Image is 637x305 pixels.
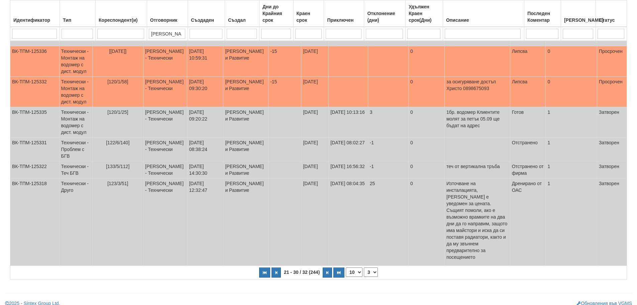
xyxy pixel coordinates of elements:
div: Удължен Краен срок(Дни) [407,2,441,25]
span: Отстранено [512,140,538,145]
td: [PERSON_NAME] и Развитие [223,138,269,161]
select: Брой редове на страница [346,268,362,277]
td: Технически - Монтаж на водомер с дист. модул [59,107,92,138]
td: Просрочен [597,46,627,77]
td: 0 [546,77,597,107]
td: ВК-ТПМ-125336 [10,46,60,77]
td: [PERSON_NAME] и Развитие [223,178,269,266]
td: [DATE] [301,161,329,178]
span: Отстранено от фирма [512,164,544,176]
td: [DATE] 08:04:35 [329,178,368,266]
th: Тип: No sort applied, activate to apply an ascending sort [60,0,96,27]
td: [PERSON_NAME] и Развитие [223,161,269,178]
td: [DATE] [301,138,329,161]
td: [DATE] 09:20:22 [187,107,223,138]
td: Просрочен [597,77,627,107]
th: Отговорник: No sort applied, activate to apply an ascending sort [147,0,188,27]
div: Отклонение (дни) [366,9,404,25]
td: [PERSON_NAME] - Технически [143,138,187,161]
td: 0 [409,178,445,266]
td: Технически - Теч БГВ [59,161,92,178]
td: 1 [546,138,597,161]
p: 1бр. водомер Клиентите молят за петък 05.09 ще бъдат на адрес [446,109,508,129]
th: Създаден: No sort applied, activate to apply an ascending sort [188,0,225,27]
div: Последен Коментар [526,9,559,25]
span: -15 [270,49,277,54]
td: 25 [368,178,408,266]
td: [DATE] 08:38:24 [187,138,223,161]
span: [120/1/58] [107,79,128,84]
div: Създаден [190,15,223,25]
td: [PERSON_NAME] и Развитие [223,46,269,77]
div: Кореспондент(и) [97,15,145,25]
select: Страница номер [364,268,378,277]
td: 1 [546,161,597,178]
div: [PERSON_NAME] [563,15,594,25]
td: Затворен [597,138,627,161]
p: теч от вертикална тръба [446,163,508,170]
span: Дренирано от ОАС [512,181,542,193]
span: [122/6/140] [106,140,129,145]
td: ВК-ТПМ-125318 [10,178,60,266]
div: Създал [227,15,257,25]
div: Дни до Крайния срок [261,2,292,25]
td: 1 [546,178,597,266]
td: [PERSON_NAME] - Технически [143,77,187,107]
td: [DATE] [301,46,329,77]
td: 0 [409,77,445,107]
td: Технически - Проблем с БГВ [59,138,92,161]
td: -1 [368,161,408,178]
td: 0 [409,107,445,138]
button: Последна страница [333,268,344,278]
td: [PERSON_NAME] - Технически [143,46,187,77]
td: 1 [546,107,597,138]
td: Технически - Монтаж на водомер с дист. модул [59,77,92,107]
td: [PERSON_NAME] - Технически [143,178,187,266]
th: Статус: No sort applied, activate to apply an ascending sort [596,0,627,27]
td: 0 [409,161,445,178]
td: Затворен [597,161,627,178]
th: Отклонение (дни): No sort applied, activate to apply an ascending sort [364,0,406,27]
th: Последен Коментар: No sort applied, activate to apply an ascending sort [524,0,561,27]
div: Тип [62,15,94,25]
td: 0 [409,138,445,161]
td: [DATE] 08:02:27 [329,138,368,161]
th: Дни до Крайния срок: No sort applied, activate to apply an ascending sort [259,0,293,27]
span: Липсва [512,49,528,54]
button: Следваща страница [323,268,332,278]
span: Готов [512,109,524,115]
span: [120/1/25] [107,109,128,115]
td: 3 [368,107,408,138]
th: Приключен: No sort applied, activate to apply an ascending sort [324,0,364,27]
th: Идентификатор: No sort applied, activate to apply an ascending sort [10,0,60,27]
td: Затворен [597,178,627,266]
td: [DATE] [301,77,329,107]
td: [DATE] [301,178,329,266]
td: ВК-ТПМ-125335 [10,107,60,138]
td: [PERSON_NAME] - Технически [143,107,187,138]
p: Източване на инсталацията, [PERSON_NAME] е уведомен за цената. Същият помоли, ако е възможно врам... [446,180,508,260]
span: [123/3/51] [107,181,128,186]
td: ВК-ТПМ-125322 [10,161,60,178]
td: [DATE] 14:30:30 [187,161,223,178]
td: Технически - Монтаж на водомер с дист. модул [59,46,92,77]
td: 0 [409,46,445,77]
td: [PERSON_NAME] и Развитие [223,77,269,107]
span: -15 [270,79,277,84]
td: [DATE] 10:13:16 [329,107,368,138]
div: Идентификатор [12,15,58,25]
span: [[DATE]] [109,49,126,54]
span: [133/5/112] [106,164,129,169]
td: [DATE] 16:56:32 [329,161,368,178]
td: -1 [368,138,408,161]
th: Кореспондент(и): No sort applied, activate to apply an ascending sort [96,0,147,27]
td: [PERSON_NAME] и Развитие [223,107,269,138]
th: Създал: No sort applied, activate to apply an ascending sort [225,0,259,27]
td: ВК-ТПМ-125332 [10,77,60,107]
th: Краен срок: No sort applied, activate to apply an ascending sort [293,0,324,27]
button: Първа страница [259,268,270,278]
td: [DATE] [301,107,329,138]
td: 0 [546,46,597,77]
th: Описание: No sort applied, activate to apply an ascending sort [443,0,524,27]
td: [DATE] 10:59:31 [187,46,223,77]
